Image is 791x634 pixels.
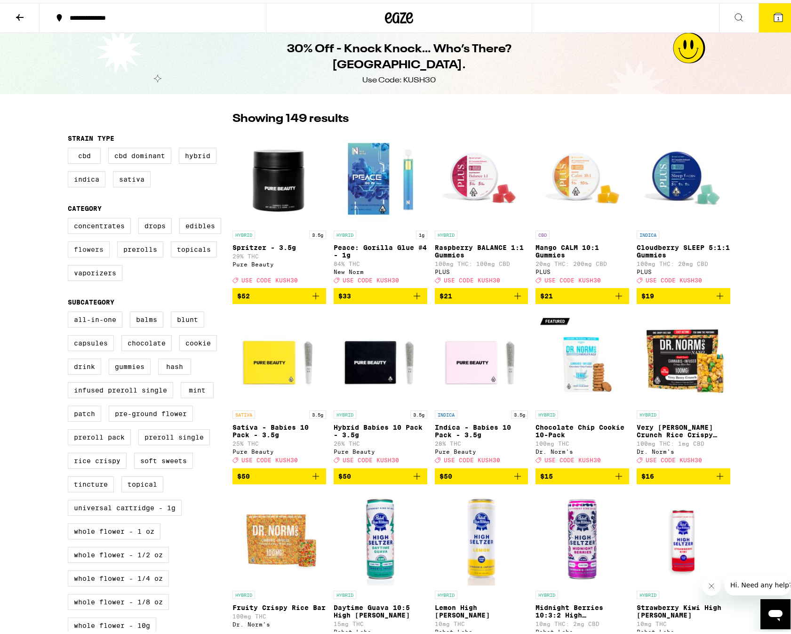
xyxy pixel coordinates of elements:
[113,169,151,185] label: Sativa
[637,129,730,285] a: Open page for Cloudberry SLEEP 5:1:1 Gummies from PLUS
[637,285,730,301] button: Add to bag
[334,601,427,616] p: Daytime Guava 10:5 High [PERSON_NAME]
[109,356,151,372] label: Gummies
[535,285,629,301] button: Add to bag
[777,13,780,18] span: 1
[637,618,730,624] p: 10mg THC
[535,241,629,256] p: Mango CALM 10:1 Gummies
[68,521,160,537] label: Whole Flower - 1 oz
[338,470,351,477] span: $50
[232,610,326,617] p: 100mg THC
[435,446,528,452] div: Pure Beauty
[435,309,528,403] img: Pure Beauty - Indica - Babies 10 Pack - 3.5g
[117,239,163,255] label: Prerolls
[130,309,163,325] label: Balms
[232,108,349,124] p: Showing 149 results
[535,601,629,616] p: Midnight Berries 10:3:2 High [PERSON_NAME]
[309,408,326,416] p: 3.5g
[179,215,221,231] label: Edibles
[109,403,193,419] label: Pre-ground Flower
[68,132,114,139] legend: Strain Type
[435,421,528,436] p: Indica - Babies 10 Pack - 3.5g
[232,438,326,444] p: 25% THC
[535,626,629,632] div: Pabst Labs
[68,497,182,513] label: Universal Cartridge - 1g
[410,408,427,416] p: 3.5g
[68,169,105,185] label: Indica
[334,465,427,482] button: Add to bag
[637,446,730,452] div: Dr. Norm's
[435,601,528,616] p: Lemon High [PERSON_NAME]
[171,239,217,255] label: Topicals
[343,455,399,461] span: USE CODE KUSH30
[68,215,131,231] label: Concentrates
[637,408,659,416] p: HYBRID
[334,446,427,452] div: Pure Beauty
[535,489,629,583] img: Pabst Labs - Midnight Berries 10:3:2 High Seltzer
[179,332,217,348] label: Cookie
[241,274,298,281] span: USE CODE KUSH30
[232,601,326,609] p: Fruity Crispy Rice Bar
[637,465,730,482] button: Add to bag
[544,455,601,461] span: USE CODE KUSH30
[171,309,204,325] label: Blunt
[416,228,427,236] p: 1g
[535,258,629,264] p: 20mg THC: 200mg CBD
[232,588,255,596] p: HYBRID
[637,228,659,236] p: INDICA
[637,309,730,403] img: Dr. Norm's - Very Berry Crunch Rice Crispy Treat
[535,408,558,416] p: HYBRID
[334,626,427,632] div: Pabst Labs
[435,266,528,272] div: PLUS
[637,438,730,444] p: 100mg THC: 1mg CBD
[334,266,427,272] div: New Norm
[68,403,101,419] label: Patch
[435,241,528,256] p: Raspberry BALANCE 1:1 Gummies
[232,129,326,285] a: Open page for Spritzer - 3.5g from Pure Beauty
[535,129,629,285] a: Open page for Mango CALM 10:1 Gummies from PLUS
[338,289,351,297] span: $33
[68,615,156,631] label: Whole Flower - 10g
[232,618,326,625] div: Dr. Norm's
[334,129,427,223] img: New Norm - Peace: Gorilla Glue #4 - 1g
[535,266,629,272] div: PLUS
[637,601,730,616] p: Strawberry Kiwi High [PERSON_NAME]
[535,129,629,223] img: PLUS - Mango CALM 10:1 Gummies
[68,473,114,490] label: Tincture
[232,285,326,301] button: Add to bag
[535,438,629,444] p: 100mg THC
[334,285,427,301] button: Add to bag
[646,274,702,281] span: USE CODE KUSH30
[232,250,326,257] p: 29% THC
[68,426,131,442] label: Preroll Pack
[540,289,553,297] span: $21
[68,262,122,278] label: Vaporizers
[637,309,730,465] a: Open page for Very Berry Crunch Rice Crispy Treat from Dr. Norm's
[641,289,654,297] span: $19
[435,129,528,285] a: Open page for Raspberry BALANCE 1:1 Gummies from PLUS
[334,408,356,416] p: HYBRID
[334,309,427,403] img: Pure Beauty - Hybrid Babies 10 Pack - 3.5g
[68,591,169,607] label: Whole Flower - 1/8 oz
[181,379,214,395] label: Mint
[334,588,356,596] p: HYBRID
[158,356,191,372] label: Hash
[134,450,193,466] label: Soft Sweets
[68,239,110,255] label: Flowers
[232,309,326,465] a: Open page for Sativa - Babies 10 Pack - 3.5g from Pure Beauty
[435,588,457,596] p: HYBRID
[232,489,326,583] img: Dr. Norm's - Fruity Crispy Rice Bar
[68,145,101,161] label: CBD
[343,274,399,281] span: USE CODE KUSH30
[535,588,558,596] p: HYBRID
[228,39,570,71] h1: 30% Off - Knock Knock… Who’s There? [GEOGRAPHIC_DATA].
[68,332,114,348] label: Capsules
[435,228,457,236] p: HYBRID
[637,626,730,632] div: Pabst Labs
[68,450,127,466] label: Rice Crispy
[439,470,452,477] span: $50
[535,421,629,436] p: Chocolate Chip Cookie 10-Pack
[6,7,68,14] span: Hi. Need any help?
[435,408,457,416] p: INDICA
[121,332,172,348] label: Chocolate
